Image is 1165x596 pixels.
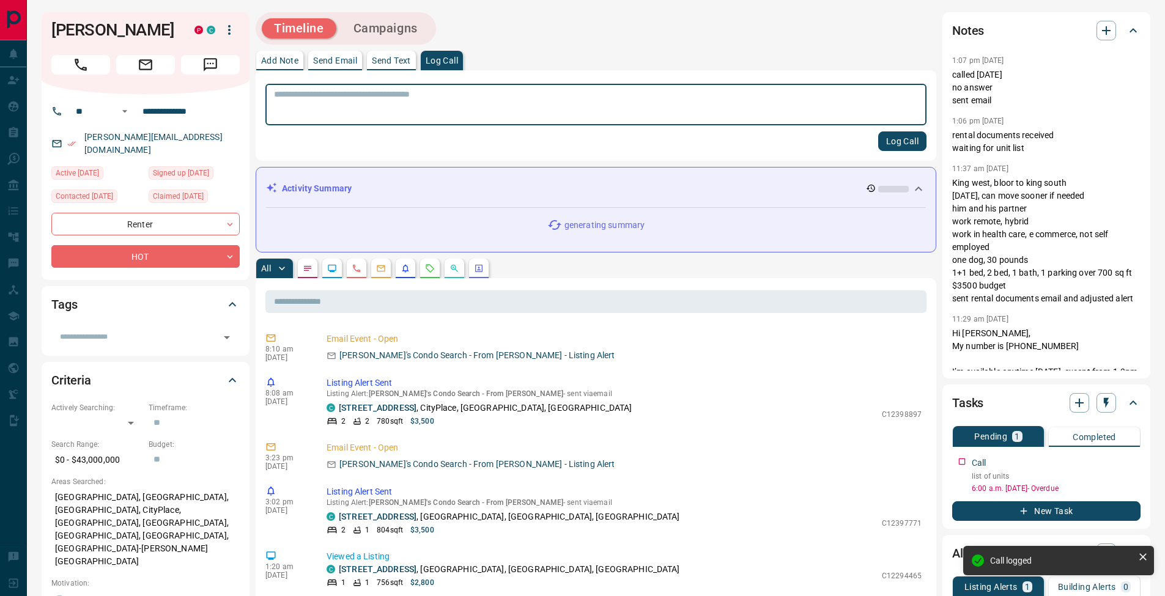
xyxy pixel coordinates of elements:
p: generating summary [564,219,645,232]
h2: Tags [51,295,77,314]
p: 1 [1025,583,1030,591]
p: Call [972,457,986,469]
p: Timeframe: [149,402,240,413]
p: [DATE] [265,462,308,471]
p: C12398897 [882,409,922,420]
span: [PERSON_NAME]'s Condo Search - From [PERSON_NAME] [369,389,564,398]
p: Email Event - Open [327,441,922,454]
div: Mon Sep 08 2025 [51,189,142,207]
p: Search Range: [51,439,142,450]
p: [PERSON_NAME]'s Condo Search - From [PERSON_NAME] - Listing Alert [339,349,615,362]
p: 2 [365,416,369,427]
p: 0 [1123,583,1128,591]
p: [PERSON_NAME]'s Condo Search - From [PERSON_NAME] - Listing Alert [339,458,615,471]
span: Active [DATE] [56,167,99,179]
p: 3:23 pm [265,454,308,462]
p: Building Alerts [1058,583,1116,591]
span: [PERSON_NAME]'s Condo Search - From [PERSON_NAME] [369,498,564,507]
div: Notes [952,16,1141,45]
p: [DATE] [265,353,308,362]
p: C12294465 [882,570,922,581]
div: Renter [51,213,240,235]
button: New Task [952,501,1141,521]
p: list of units [972,471,1141,482]
p: 1:07 pm [DATE] [952,56,1004,65]
button: Open [117,104,132,119]
p: All [261,264,271,273]
p: Send Text [372,56,411,65]
p: Areas Searched: [51,476,240,487]
h1: [PERSON_NAME] [51,20,176,40]
p: Listing Alert : - sent via email [327,498,922,507]
p: 8:08 am [265,389,308,397]
button: Campaigns [341,18,430,39]
p: $3,500 [410,416,434,427]
div: condos.ca [327,512,335,521]
p: 780 sqft [377,416,403,427]
p: Listing Alert Sent [327,485,922,498]
p: Pending [974,432,1007,441]
p: , [GEOGRAPHIC_DATA], [GEOGRAPHIC_DATA], [GEOGRAPHIC_DATA] [339,563,680,576]
p: 8:10 am [265,345,308,353]
svg: Lead Browsing Activity [327,263,337,273]
p: [DATE] [265,571,308,579]
p: , CityPlace, [GEOGRAPHIC_DATA], [GEOGRAPHIC_DATA] [339,402,632,414]
div: condos.ca [327,403,335,412]
div: HOT [51,245,240,268]
svg: Notes [303,263,313,273]
p: $2,800 [410,577,434,588]
p: Add Note [261,56,298,65]
p: King west, bloor to king south [DATE], can move sooner if needed him and his partner work remote,... [952,177,1141,305]
svg: Listing Alerts [401,263,410,273]
div: condos.ca [207,26,215,34]
svg: Opportunities [449,263,459,273]
svg: Agent Actions [474,263,484,273]
p: 1:20 am [265,562,308,571]
p: called [DATE] no answer sent email [952,68,1141,107]
p: C12397771 [882,518,922,529]
div: Activity Summary [266,177,926,200]
div: condos.ca [327,565,335,573]
svg: Emails [376,263,386,273]
a: [STREET_ADDRESS] [339,564,416,574]
p: Completed [1073,433,1116,441]
p: [DATE] [265,397,308,406]
p: 1 [365,524,369,535]
div: Tue Mar 21 2023 [149,189,240,207]
p: 3:02 pm [265,498,308,506]
p: rental documents received waiting for unit list [952,129,1141,155]
span: Message [181,55,240,75]
p: 756 sqft [377,577,403,588]
span: Call [51,55,110,75]
a: [PERSON_NAME][EMAIL_ADDRESS][DOMAIN_NAME] [84,132,223,155]
h2: Alerts [952,543,984,563]
p: $3,500 [410,524,434,535]
span: Signed up [DATE] [153,167,209,179]
h2: Notes [952,21,984,40]
p: 1:06 pm [DATE] [952,117,1004,125]
p: , [GEOGRAPHIC_DATA], [GEOGRAPHIC_DATA], [GEOGRAPHIC_DATA] [339,510,680,523]
p: Send Email [313,56,357,65]
p: 11:29 am [DATE] [952,315,1008,323]
svg: Calls [352,263,361,273]
p: 2 [341,524,346,535]
p: 1 [341,577,346,588]
p: Listing Alert : - sent via email [327,389,922,398]
span: Claimed [DATE] [153,190,204,202]
div: Sun Jan 24 2021 [149,166,240,183]
svg: Requests [425,263,435,273]
p: Listing Alert Sent [327,377,922,389]
p: 11:37 am [DATE] [952,164,1008,173]
p: Budget: [149,439,240,450]
button: Log Call [878,131,926,151]
div: Call logged [990,556,1133,565]
p: 1 [365,577,369,588]
p: 1 [1015,432,1019,441]
p: Hi [PERSON_NAME], My number is [PHONE_NUMBER] I’m available anytime [DATE], except from 1-3pm Loo... [952,327,1141,430]
button: Open [218,329,235,346]
h2: Tasks [952,393,983,413]
p: Viewed a Listing [327,550,922,563]
p: 2 [341,416,346,427]
div: property.ca [194,26,203,34]
a: [STREET_ADDRESS] [339,512,416,521]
